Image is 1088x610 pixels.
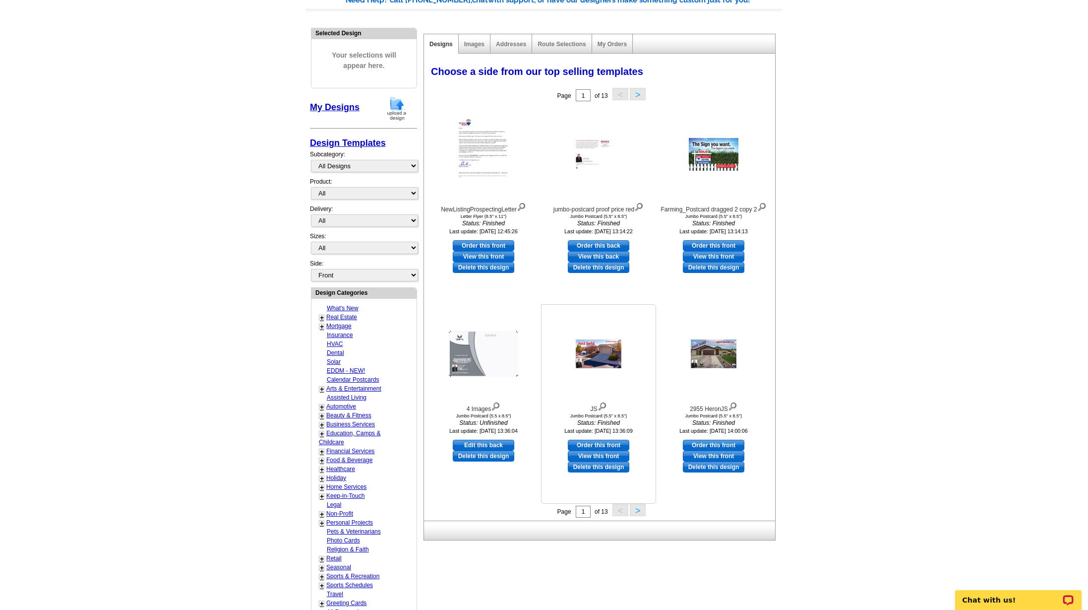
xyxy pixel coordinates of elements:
a: use this design [568,240,629,251]
a: Sports Schedules [326,582,373,589]
a: Designs [429,41,453,48]
a: Delete this design [683,262,744,273]
img: 2955 HeronJS [689,338,738,370]
a: Delete this design [453,451,514,462]
a: What's New [327,305,359,312]
small: Last update: [DATE] 14:00:06 [679,428,748,434]
a: + [320,582,324,590]
div: Jumbo Postcard (5.5" x 8.5") [659,214,768,219]
div: Farming_Postcard dragged 2 copy 2 [659,201,768,214]
i: Status: Finished [544,418,653,427]
a: + [320,555,324,563]
a: Images [464,41,484,48]
a: Route Selections [538,41,586,48]
a: + [320,403,324,411]
a: Insurance [327,332,353,339]
a: View this front [453,251,514,262]
img: view design details [517,201,526,211]
a: Religion & Faith [327,546,369,553]
img: 4 Images [449,331,518,377]
a: Food & Beverage [326,457,372,464]
div: Product: [310,177,417,204]
a: Mortgage [326,323,352,330]
small: Last update: [DATE] 13:14:22 [564,228,633,234]
a: use this design [683,440,744,451]
a: Seasonal [326,564,351,571]
div: 2955 HeronJS [659,400,768,413]
img: jumbo-postcard proof price red [574,138,623,171]
a: My Orders [598,41,627,48]
iframe: LiveChat chat widget [949,579,1088,610]
div: Letter Flyer (8.5" x 11") [429,214,538,219]
div: 4 Images [429,400,538,413]
a: + [320,573,324,581]
span: Page [557,508,571,515]
a: Assisted Living [327,394,366,401]
button: < [612,504,628,516]
span: Choose a side from our top selling templates [431,66,643,77]
img: JS [574,338,623,370]
a: + [320,519,324,527]
button: > [630,504,646,516]
a: + [320,421,324,429]
img: upload-design [384,96,410,121]
div: Design Categories [311,288,417,297]
small: Last update: [DATE] 12:45:26 [449,228,518,234]
div: Jumbo Postcard (5.5 x 8.5") [429,413,538,418]
a: + [320,483,324,491]
a: Calendar Postcards [327,376,379,383]
span: Page [557,92,571,99]
img: view design details [634,201,644,211]
i: Status: Finished [659,418,768,427]
div: jumbo-postcard proof price red [544,201,653,214]
span: of 13 [595,92,608,99]
a: Personal Projects [326,519,373,526]
a: Sports & Recreation [326,573,379,580]
div: Jumbo Postcard (5.5" x 8.5") [544,214,653,219]
i: Status: Finished [429,219,538,228]
button: < [612,88,628,100]
div: Jumbo Postcard (5.5" x 8.5") [659,413,768,418]
a: My Designs [310,102,360,112]
span: of 13 [595,508,608,515]
a: View this front [683,451,744,462]
a: HVAC [327,340,343,347]
a: + [320,457,324,465]
a: Dental [327,349,344,356]
a: View this front [568,451,629,462]
a: Keep-in-Touch [326,492,364,499]
a: EDDM - NEW! [327,367,365,374]
div: Subcategory: [310,150,417,177]
div: Side: [310,259,417,282]
span: Your selections will appear here. [319,40,409,81]
a: View this back [568,251,629,262]
a: + [320,323,324,331]
a: Automotive [326,403,356,410]
a: Non-Profit [326,510,353,517]
a: + [320,600,324,608]
div: Delivery: [310,204,417,232]
a: use this design [453,240,514,251]
img: NewListingProspectingLetter [449,110,518,199]
a: + [320,385,324,393]
a: Delete this design [568,462,629,473]
a: + [320,510,324,518]
a: + [320,412,324,420]
a: Arts & Entertainment [326,385,381,392]
a: Delete this design [683,462,744,473]
a: Delete this design [453,262,514,273]
a: Addresses [496,41,526,48]
div: Selected Design [311,28,417,38]
a: Solar [327,358,341,365]
img: view design details [491,400,500,411]
div: JS [544,400,653,413]
a: Retail [326,555,342,562]
small: Last update: [DATE] 13:14:13 [679,228,748,234]
img: view design details [757,201,767,211]
a: Delete this design [568,262,629,273]
a: Beauty & Fitness [326,412,371,419]
img: view design details [728,400,737,411]
a: + [320,430,324,438]
small: Last update: [DATE] 13:36:04 [449,428,518,434]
